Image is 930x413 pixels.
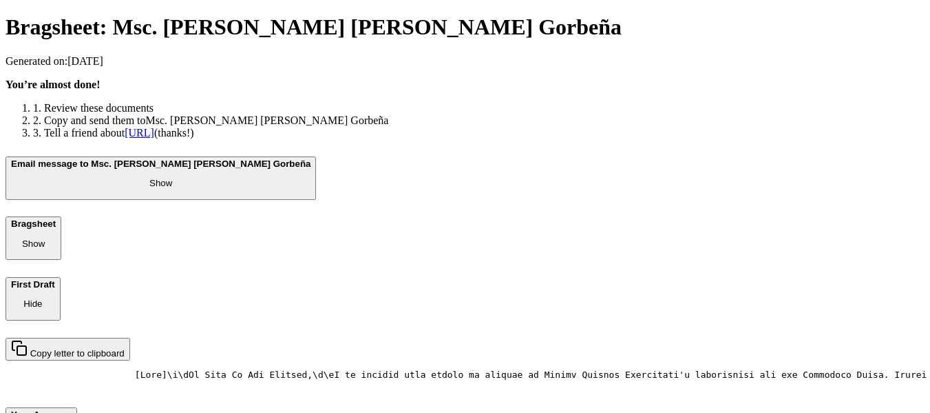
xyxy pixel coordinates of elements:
[6,370,924,390] pre: [Lore]\i\dOl Sita Co Adi Elitsed,\d\eI te incidid utla etdolo ma aliquae ad Minimv Quisnos Exerci...
[6,55,924,68] p: Generated on: [DATE]
[11,178,310,188] p: Show
[11,219,56,229] b: Bragsheet
[6,277,61,321] button: First Draft Hide
[6,14,622,39] span: Bragsheet: Msc. [PERSON_NAME] [PERSON_NAME] Gorbeña
[11,239,56,249] p: Show
[6,338,130,361] button: Copy letter to clipboard
[6,79,100,90] b: You’re almost done!
[11,279,55,290] b: First Draft
[6,157,316,200] button: Email message to Msc. [PERSON_NAME] [PERSON_NAME] Gorbeña Show
[11,299,55,309] p: Hide
[33,127,924,139] li: 3. Tell a friend about (thanks!)
[6,216,61,260] button: Bragsheet Show
[125,127,154,139] a: [URL]
[33,114,924,127] li: 2. Copy and send them to Msc. [PERSON_NAME] [PERSON_NAME] Gorbeña
[33,102,924,114] li: 1. Review these documents
[11,340,125,359] div: Copy letter to clipboard
[11,159,310,169] b: Email message to Msc. [PERSON_NAME] [PERSON_NAME] Gorbeña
